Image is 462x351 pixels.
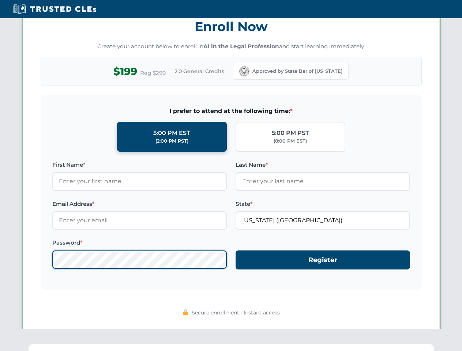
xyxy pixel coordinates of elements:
label: Email Address [52,200,227,208]
span: Reg $299 [140,69,166,78]
label: State [236,200,410,208]
strong: AI in the Legal Profession [203,43,279,50]
button: Register [236,250,410,270]
span: Approved by State Bar of [US_STATE] [252,68,342,75]
span: I prefer to attend at the following time: [52,106,410,116]
input: California (CA) [236,211,410,230]
h3: Enroll Now [41,15,422,38]
img: California Bar [239,66,249,76]
input: Enter your last name [236,172,410,190]
span: Secure enrollment • Instant access [192,309,280,317]
span: 2.0 General Credits [174,67,224,75]
input: Enter your email [52,211,227,230]
label: First Name [52,161,227,169]
img: Trusted CLEs [11,4,98,15]
div: (8:00 PM EST) [274,137,307,145]
input: Enter your first name [52,172,227,190]
span: $199 [113,63,137,80]
div: 5:00 PM PST [272,128,309,138]
p: Create your account below to enroll in and start learning immediately. [41,42,422,51]
div: 5:00 PM EST [153,128,190,138]
img: 🔒 [183,309,188,315]
label: Last Name [236,161,410,169]
div: (2:00 PM PST) [155,137,188,145]
label: Password [52,238,227,247]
